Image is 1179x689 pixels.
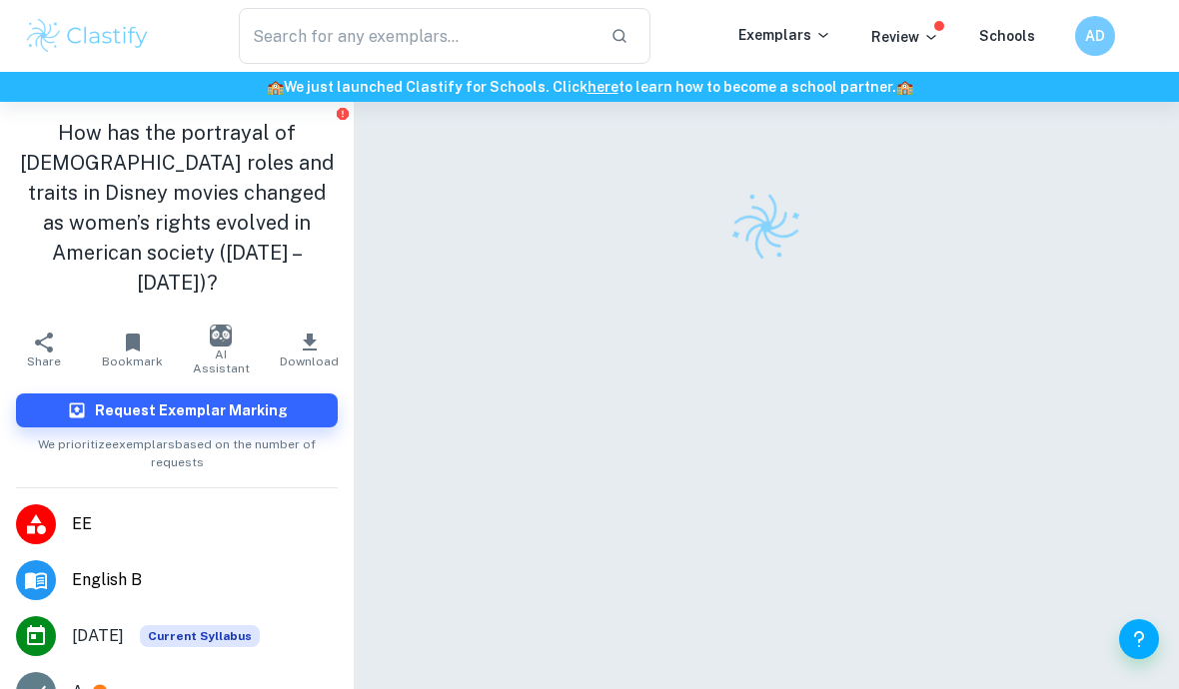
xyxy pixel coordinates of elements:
h6: We just launched Clastify for Schools. Click to learn how to become a school partner. [4,76,1175,98]
h6: AD [1084,25,1107,47]
span: EE [72,512,338,536]
span: We prioritize exemplars based on the number of requests [16,427,338,471]
span: English B [72,568,338,592]
div: This exemplar is based on the current syllabus. Feel free to refer to it for inspiration/ideas wh... [140,625,260,647]
img: AI Assistant [210,325,232,346]
span: Bookmark [102,354,163,368]
span: 🏫 [896,79,913,95]
img: Clastify logo [24,16,151,56]
button: Help and Feedback [1119,619,1159,659]
button: Request Exemplar Marking [16,393,338,427]
button: Report issue [335,106,350,121]
button: Bookmark [89,322,178,377]
p: Review [871,26,939,48]
button: AD [1075,16,1115,56]
span: [DATE] [72,624,124,648]
span: 🏫 [267,79,284,95]
input: Search for any exemplars... [239,8,594,64]
span: Share [27,354,61,368]
a: here [588,79,618,95]
button: Download [266,322,355,377]
span: Download [280,354,339,368]
a: Schools [979,28,1035,44]
button: AI Assistant [177,322,266,377]
img: Clastify logo [720,181,812,273]
h1: How has the portrayal of [DEMOGRAPHIC_DATA] roles and traits in Disney movies changed as women’s ... [16,118,338,298]
p: Exemplars [738,24,831,46]
h6: Request Exemplar Marking [95,399,288,421]
span: Current Syllabus [140,625,260,647]
span: AI Assistant [189,347,254,375]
